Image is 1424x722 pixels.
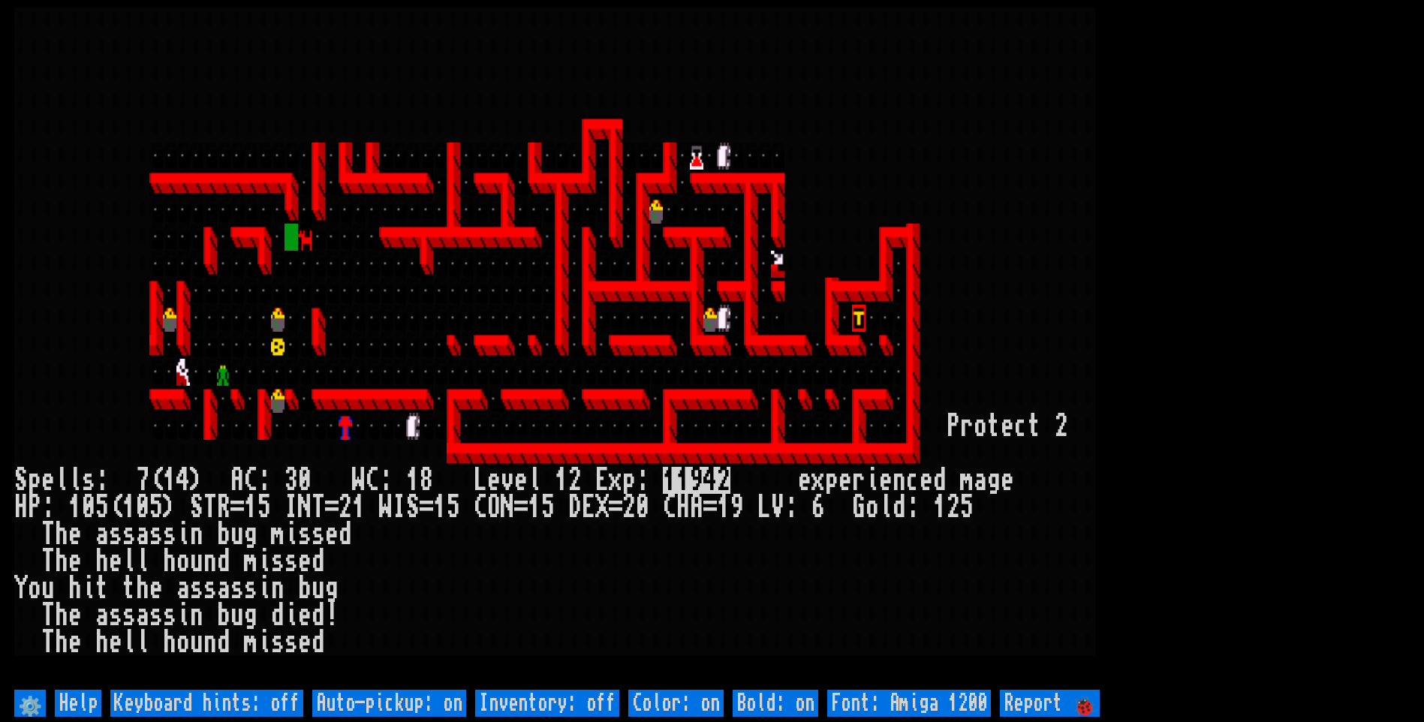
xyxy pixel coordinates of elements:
div: C [244,467,257,494]
div: n [271,575,284,602]
div: C [663,494,676,521]
div: s [82,467,95,494]
input: Keyboard hints: off [110,690,303,717]
div: ) [163,494,176,521]
div: u [41,575,55,602]
div: d [312,602,325,629]
div: I [284,494,298,521]
div: e [41,467,55,494]
div: d [217,629,230,656]
div: c [1014,413,1028,440]
input: Color: on [628,690,724,717]
div: D [568,494,582,521]
div: i [257,629,271,656]
div: P [947,413,960,440]
div: h [163,629,176,656]
div: m [244,548,257,575]
div: ) [190,467,203,494]
div: s [163,521,176,548]
div: i [257,548,271,575]
div: e [109,629,122,656]
div: = [230,494,244,521]
div: b [217,521,230,548]
div: N [501,494,514,521]
div: g [325,575,339,602]
div: : [41,494,55,521]
div: G [852,494,866,521]
div: e [298,602,312,629]
input: Help [55,690,101,717]
div: 2 [568,467,582,494]
div: e [514,467,528,494]
div: t [95,575,109,602]
div: L [474,467,487,494]
div: O [487,494,501,521]
mark: 9 [690,467,703,494]
div: o [974,413,987,440]
div: 0 [298,467,312,494]
div: s [190,575,203,602]
input: Bold: on [733,690,818,717]
div: L [757,494,771,521]
div: H [14,494,28,521]
div: g [987,467,1001,494]
input: Auto-pickup: on [312,690,466,717]
div: r [852,467,866,494]
div: s [109,521,122,548]
div: n [203,629,217,656]
div: 1 [352,494,366,521]
div: p [825,467,838,494]
div: h [68,575,82,602]
div: d [217,548,230,575]
div: a [95,521,109,548]
div: s [284,548,298,575]
input: Font: Amiga 1200 [827,690,991,717]
div: C [366,467,379,494]
div: l [122,548,136,575]
div: h [55,521,68,548]
div: 5 [447,494,460,521]
div: : [784,494,798,521]
div: e [920,467,933,494]
div: i [176,602,190,629]
div: X [595,494,609,521]
div: m [271,521,284,548]
div: n [893,467,906,494]
div: e [879,467,893,494]
div: u [230,521,244,548]
div: 1 [717,494,730,521]
div: 7 [136,467,149,494]
div: s [149,602,163,629]
div: b [298,575,312,602]
div: s [271,548,284,575]
div: o [176,629,190,656]
div: R [217,494,230,521]
div: e [68,521,82,548]
div: s [122,521,136,548]
div: 0 [636,494,649,521]
div: A [230,467,244,494]
div: S [406,494,420,521]
div: 5 [95,494,109,521]
div: 0 [136,494,149,521]
div: a [136,602,149,629]
div: 1 [433,494,447,521]
div: 1 [163,467,176,494]
div: 2 [947,494,960,521]
div: W [352,467,366,494]
div: = [609,494,622,521]
div: s [284,629,298,656]
div: T [41,521,55,548]
div: h [55,629,68,656]
div: e [1001,467,1014,494]
div: d [271,602,284,629]
div: : [257,467,271,494]
div: 5 [149,494,163,521]
div: u [230,602,244,629]
div: l [55,467,68,494]
div: i [82,575,95,602]
div: V [771,494,784,521]
div: g [244,602,257,629]
div: = [420,494,433,521]
div: n [190,602,203,629]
